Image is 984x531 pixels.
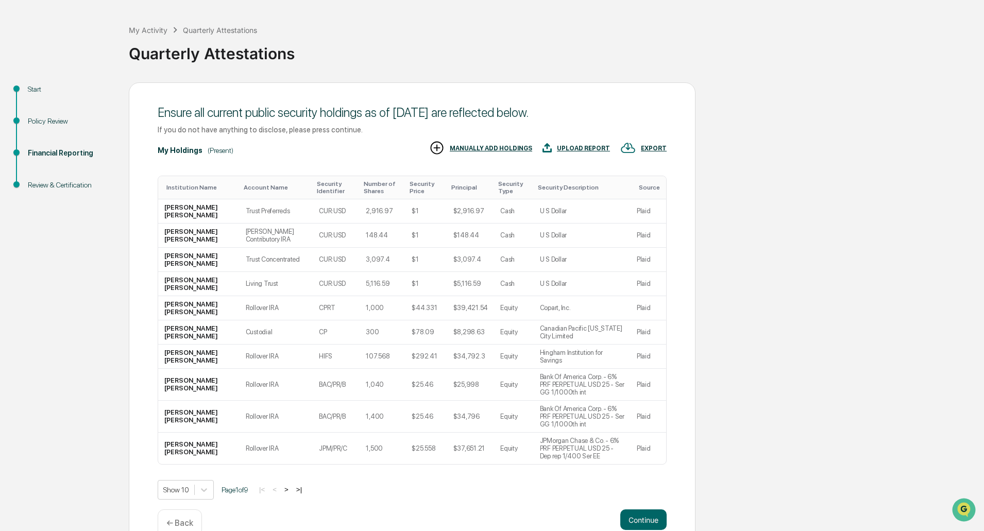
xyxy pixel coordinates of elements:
[75,131,83,139] div: 🗄️
[631,224,666,248] td: Plaid
[28,84,112,95] div: Start
[317,180,355,195] div: Toggle SortBy
[244,184,309,191] div: Toggle SortBy
[293,485,305,494] button: >|
[28,116,112,127] div: Policy Review
[631,369,666,401] td: Plaid
[498,180,530,195] div: Toggle SortBy
[360,433,405,464] td: 1,500
[641,145,667,152] div: EXPORT
[21,149,65,160] span: Data Lookup
[534,320,631,345] td: Canadian Pacific [US_STATE] City Limited
[313,320,360,345] td: CP
[158,433,240,464] td: [PERSON_NAME] [PERSON_NAME]
[313,369,360,401] td: BAC/PR/B
[360,401,405,433] td: 1,400
[405,433,447,464] td: $25.558
[631,248,666,272] td: Plaid
[631,272,666,296] td: Plaid
[158,320,240,345] td: [PERSON_NAME] [PERSON_NAME]
[360,345,405,369] td: 107.568
[222,486,248,494] span: Page 1 of 9
[10,150,19,159] div: 🔎
[360,369,405,401] td: 1,040
[240,401,313,433] td: Rollover IRA
[360,224,405,248] td: 148.44
[494,401,534,433] td: Equity
[494,433,534,464] td: Equity
[10,22,188,38] p: How can we help?
[951,497,979,525] iframe: Open customer support
[240,369,313,401] td: Rollover IRA
[494,320,534,345] td: Equity
[447,199,494,224] td: $2,916.97
[360,320,405,345] td: 300
[447,369,494,401] td: $25,998
[129,36,979,63] div: Quarterly Attestations
[240,224,313,248] td: [PERSON_NAME] Contributory IRA
[534,224,631,248] td: U S Dollar
[129,26,167,35] div: My Activity
[166,184,235,191] div: Toggle SortBy
[429,140,445,156] img: MANUALLY ADD HOLDINGS
[538,184,626,191] div: Toggle SortBy
[534,433,631,464] td: JPMorgan Chase & Co. - 6% PRF PERPETUAL USD 25 - Dep rep 1/400 Ser EE
[631,433,666,464] td: Plaid
[240,320,313,345] td: Custodial
[166,518,193,528] p: ← Back
[28,180,112,191] div: Review & Certification
[631,401,666,433] td: Plaid
[158,146,202,155] div: My Holdings
[494,224,534,248] td: Cash
[534,199,631,224] td: U S Dollar
[360,272,405,296] td: 5,116.59
[631,345,666,369] td: Plaid
[360,199,405,224] td: 2,916.97
[10,79,29,97] img: 1746055101610-c473b297-6a78-478c-a979-82029cc54cd1
[21,130,66,140] span: Preclearance
[450,145,532,152] div: MANUALLY ADD HOLDINGS
[313,199,360,224] td: CUR:USD
[447,224,494,248] td: $148.44
[494,296,534,320] td: Equity
[534,248,631,272] td: U S Dollar
[534,345,631,369] td: Hingham Institution for Savings
[240,345,313,369] td: Rollover IRA
[631,296,666,320] td: Plaid
[405,320,447,345] td: $78.09
[240,272,313,296] td: Living Trust
[494,272,534,296] td: Cash
[269,485,280,494] button: <
[620,509,667,530] button: Continue
[494,369,534,401] td: Equity
[405,345,447,369] td: $292.41
[6,145,69,164] a: 🔎Data Lookup
[71,126,132,144] a: 🗄️Attestations
[534,401,631,433] td: Bank Of America Corp. - 6% PRF PERPETUAL USD 25 - Ser GG 1/1000th int
[494,345,534,369] td: Equity
[240,248,313,272] td: Trust Concentrated
[447,296,494,320] td: $39,421.54
[313,224,360,248] td: CUR:USD
[175,82,188,94] button: Start new chat
[557,145,610,152] div: UPLOAD REPORT
[405,296,447,320] td: $44.331
[158,272,240,296] td: [PERSON_NAME] [PERSON_NAME]
[103,175,125,182] span: Pylon
[410,180,443,195] div: Toggle SortBy
[447,248,494,272] td: $3,097.4
[313,248,360,272] td: CUR:USD
[240,433,313,464] td: Rollover IRA
[158,248,240,272] td: [PERSON_NAME] [PERSON_NAME]
[494,199,534,224] td: Cash
[542,140,552,156] img: UPLOAD REPORT
[183,26,257,35] div: Quarterly Attestations
[447,272,494,296] td: $5,116.59
[447,401,494,433] td: $34,796
[534,369,631,401] td: Bank Of America Corp. - 6% PRF PERPETUAL USD 25 - Ser GG 1/1000th int
[405,199,447,224] td: $1
[639,184,662,191] div: Toggle SortBy
[240,199,313,224] td: Trust Preferreds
